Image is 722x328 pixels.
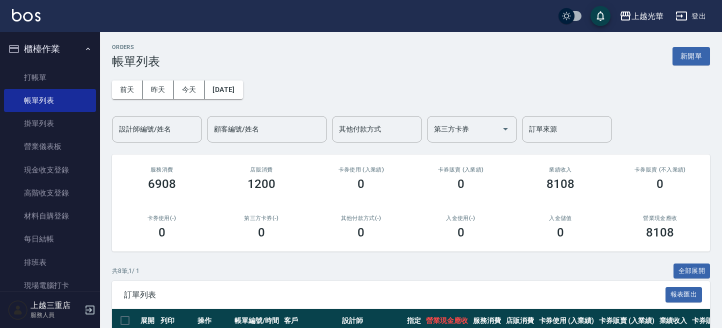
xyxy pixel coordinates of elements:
h2: 入金儲值 [522,215,598,221]
h3: 8108 [546,177,574,191]
button: save [590,6,610,26]
a: 掛單列表 [4,112,96,135]
a: 營業儀表板 [4,135,96,158]
button: 登出 [671,7,710,25]
button: Open [497,121,513,137]
h2: 營業現金應收 [622,215,698,221]
a: 高階收支登錄 [4,181,96,204]
button: 上越光華 [615,6,667,26]
h3: 0 [357,177,364,191]
span: 訂單列表 [124,290,665,300]
h5: 上越三重店 [30,300,81,310]
h2: 卡券使用 (入業績) [323,166,399,173]
h3: 帳單列表 [112,54,160,68]
img: Logo [12,9,40,21]
a: 現場電腦打卡 [4,274,96,297]
div: 上越光華 [631,10,663,22]
a: 每日結帳 [4,227,96,250]
h3: 0 [158,225,165,239]
a: 排班表 [4,251,96,274]
a: 打帳單 [4,66,96,89]
h2: 店販消費 [223,166,299,173]
button: 新開單 [672,47,710,65]
h2: 入金使用(-) [423,215,498,221]
h2: 第三方卡券(-) [223,215,299,221]
h2: 卡券販賣 (入業績) [423,166,498,173]
button: 前天 [112,80,143,99]
a: 報表匯出 [665,289,702,299]
p: 服務人員 [30,310,81,319]
h3: 0 [457,225,464,239]
h3: 服務消費 [124,166,199,173]
h3: 0 [357,225,364,239]
h2: 卡券使用(-) [124,215,199,221]
button: [DATE] [204,80,242,99]
a: 帳單列表 [4,89,96,112]
button: 櫃檯作業 [4,36,96,62]
p: 共 8 筆, 1 / 1 [112,266,139,275]
a: 材料自購登錄 [4,204,96,227]
h3: 0 [258,225,265,239]
a: 新開單 [672,51,710,60]
button: 昨天 [143,80,174,99]
h3: 0 [656,177,663,191]
h2: ORDERS [112,44,160,50]
button: 報表匯出 [665,287,702,302]
h2: 卡券販賣 (不入業績) [622,166,698,173]
a: 現金收支登錄 [4,158,96,181]
h3: 0 [557,225,564,239]
h3: 6908 [148,177,176,191]
h3: 0 [457,177,464,191]
h3: 1200 [247,177,275,191]
img: Person [8,300,28,320]
button: 全部展開 [673,263,710,279]
button: 今天 [174,80,205,99]
h3: 8108 [646,225,674,239]
h2: 業績收入 [522,166,598,173]
h2: 其他付款方式(-) [323,215,399,221]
